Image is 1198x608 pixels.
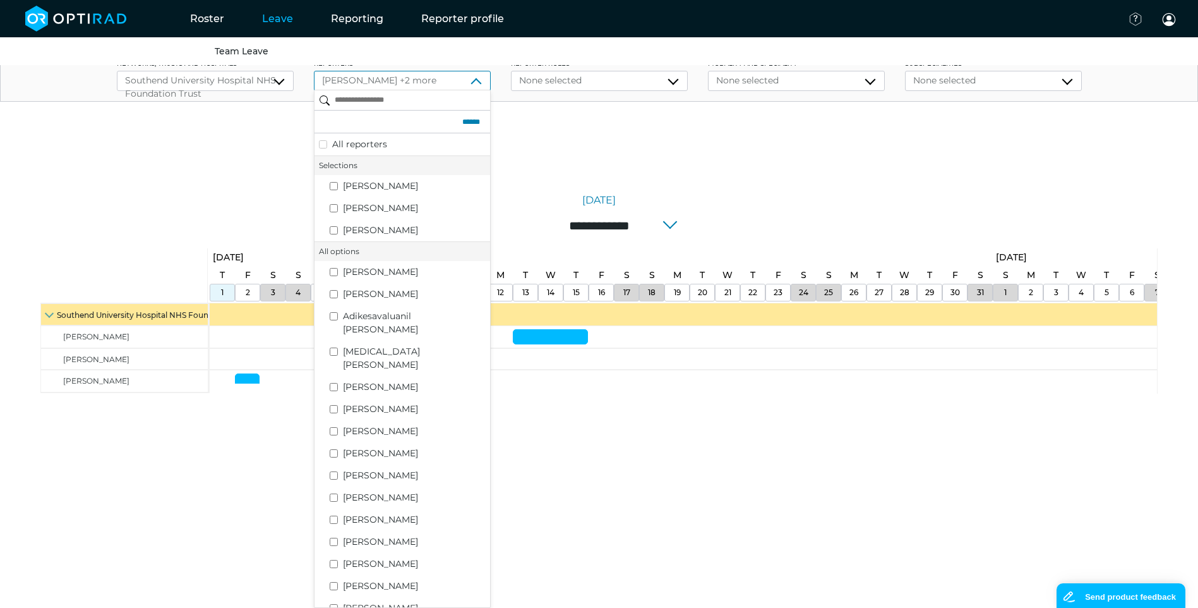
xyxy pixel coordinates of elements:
[63,355,129,364] span: [PERSON_NAME]
[924,266,935,284] a: January 29, 2026
[1026,284,1036,301] a: February 2, 2026
[343,557,486,571] label: [PERSON_NAME]
[947,284,963,301] a: January 30, 2026
[1152,284,1163,301] a: February 7, 2026
[949,266,961,284] a: January 30, 2026
[493,266,508,284] a: January 12, 2026
[721,284,734,301] a: January 21, 2026
[519,74,680,87] div: None selected
[1151,266,1163,284] a: February 7, 2026
[646,266,658,284] a: January 18, 2026
[343,491,486,504] label: [PERSON_NAME]
[542,266,559,284] a: January 14, 2026
[494,284,507,301] a: January 12, 2026
[922,284,937,301] a: January 29, 2026
[620,284,633,301] a: January 17, 2026
[343,469,486,482] label: [PERSON_NAME]
[747,266,758,284] a: January 22, 2026
[125,74,285,100] div: Southend University Hospital NHS Foundation Trust
[343,535,486,549] label: [PERSON_NAME]
[596,266,608,284] a: January 16, 2026
[343,224,486,237] label: [PERSON_NAME]
[267,266,279,284] a: January 3, 2026
[695,284,710,301] a: January 20, 2026
[343,265,486,279] label: [PERSON_NAME]
[846,284,861,301] a: January 26, 2026
[716,74,877,87] div: None selected
[217,266,228,284] a: January 1, 2026
[1050,266,1062,284] a: February 3, 2026
[896,266,913,284] a: January 28, 2026
[847,266,861,284] a: January 26, 2026
[332,138,486,151] label: All reporters
[57,310,255,320] span: Southend University Hospital NHS Foundation Trust
[63,376,129,386] span: [PERSON_NAME]
[621,266,633,284] a: January 17, 2026
[519,284,532,301] a: January 13, 2026
[292,284,304,301] a: January 4, 2026
[314,241,490,261] li: All options
[570,266,582,284] a: January 15, 2026
[570,284,583,301] a: January 15, 2026
[544,284,558,301] a: January 14, 2026
[670,266,685,284] a: January 19, 2026
[872,284,887,301] a: January 27, 2026
[221,288,224,297] span: 1
[322,74,482,87] div: [PERSON_NAME] +2 more
[343,403,486,416] label: [PERSON_NAME]
[671,284,684,301] a: January 19, 2026
[897,284,913,301] a: January 28, 2026
[218,284,227,301] a: January 1, 2026
[823,266,835,284] a: January 25, 2026
[343,447,486,460] label: [PERSON_NAME]
[343,380,486,394] label: [PERSON_NAME]
[314,155,490,175] li: Selections
[798,266,810,284] a: January 24, 2026
[268,284,279,301] a: January 3, 2026
[25,6,127,32] img: brand-opti-rad-logos-blue-and-white-d2f68631ba2948856bd03f2d395fb146ddc8fb01b4b6e9315ea85fa773367...
[343,202,486,215] label: [PERSON_NAME]
[1075,284,1087,301] a: February 4, 2026
[595,284,608,301] a: January 16, 2026
[1101,284,1112,301] a: February 5, 2026
[520,266,531,284] a: January 13, 2026
[242,266,254,284] a: January 2, 2026
[582,193,616,208] a: [DATE]
[343,179,486,193] label: [PERSON_NAME]
[1001,284,1010,301] a: February 1, 2026
[796,284,812,301] a: January 24, 2026
[343,345,486,372] label: [MEDICAL_DATA][PERSON_NAME]
[343,310,486,336] label: Adikesavaluanil [PERSON_NAME]
[1000,266,1012,284] a: February 1, 2026
[343,425,486,438] label: [PERSON_NAME]
[243,284,253,301] a: January 2, 2026
[745,284,760,301] a: January 22, 2026
[770,284,786,301] a: January 23, 2026
[645,284,659,301] a: January 18, 2026
[343,580,486,593] label: [PERSON_NAME]
[873,266,885,284] a: January 27, 2026
[292,266,304,284] a: January 4, 2026
[63,332,129,341] span: [PERSON_NAME]
[215,46,268,57] a: Team Leave
[821,284,836,301] a: January 25, 2026
[974,266,986,284] a: January 31, 2026
[1101,266,1112,284] a: February 5, 2026
[719,266,736,284] a: January 21, 2026
[913,74,1074,87] div: None selected
[343,288,486,301] label: [PERSON_NAME]
[1126,266,1138,284] a: February 6, 2026
[1073,266,1089,284] a: February 4, 2026
[772,266,784,284] a: January 23, 2026
[1127,284,1137,301] a: February 6, 2026
[974,284,987,301] a: January 31, 2026
[210,248,247,267] a: January 1, 2026
[993,248,1030,267] a: February 1, 2026
[697,266,708,284] a: January 20, 2026
[1024,266,1038,284] a: February 2, 2026
[343,513,486,526] label: [PERSON_NAME]
[1051,284,1062,301] a: February 3, 2026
